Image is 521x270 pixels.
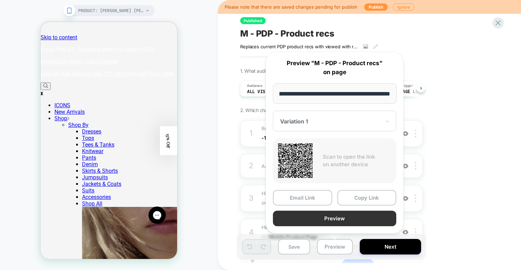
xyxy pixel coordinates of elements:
iframe: Gorgias live chat messenger [104,182,129,204]
a: Jumpsuits [41,152,67,159]
a: Suits [41,165,54,172]
a: Accessories [41,172,70,178]
span: Replaces current PDP product recs with viewed with recently viewed strategy. [240,44,358,49]
p: Scan to open the link on another device [323,153,391,169]
span: M - PDP - Product recs [240,28,334,39]
div: 1 [248,127,255,140]
a: Tops [41,113,53,119]
a: Shop By [28,100,48,106]
div: 3 [248,191,255,205]
div: 15% Off [119,104,136,133]
span: Audience [247,83,263,88]
a: Dresses [41,106,61,113]
a: Jackets & Coats [41,159,81,165]
a: Shop [14,93,29,100]
button: Preview [273,211,396,226]
a: Knitwear [41,126,63,132]
button: Copy Link [337,190,397,206]
button: Publish [364,3,388,11]
span: 15% Off [125,111,131,126]
img: close [415,228,416,236]
button: Email Link [273,190,332,206]
a: Tees & Tanks [41,119,74,126]
a: Pants [41,132,55,139]
button: Next [360,239,421,254]
a: Denim [41,139,57,146]
a: ICONS [14,80,30,87]
a: New Arrivals [14,87,44,93]
img: close [415,194,416,202]
p: Preview "M - PDP - Product recs" on page [273,59,396,77]
button: Ignore [393,3,415,11]
button: Save [278,239,310,254]
button: Preview [317,239,353,254]
span: Published [240,17,266,24]
span: All Visitors [247,89,278,94]
a: Shop All [41,178,62,185]
span: PRODUCT: [PERSON_NAME] [PERSON_NAME] Mini Dress [[PERSON_NAME]] [78,5,144,16]
div: 4 [248,226,255,239]
span: Page Load [400,89,423,94]
span: 1. What audience and where will the experience run? [240,68,348,74]
img: close [415,130,416,137]
div: 2 [248,159,255,173]
img: close [415,162,416,170]
a: Skirts & Shorts [41,146,77,152]
span: 2. Which changes the experience contains? [240,107,330,113]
